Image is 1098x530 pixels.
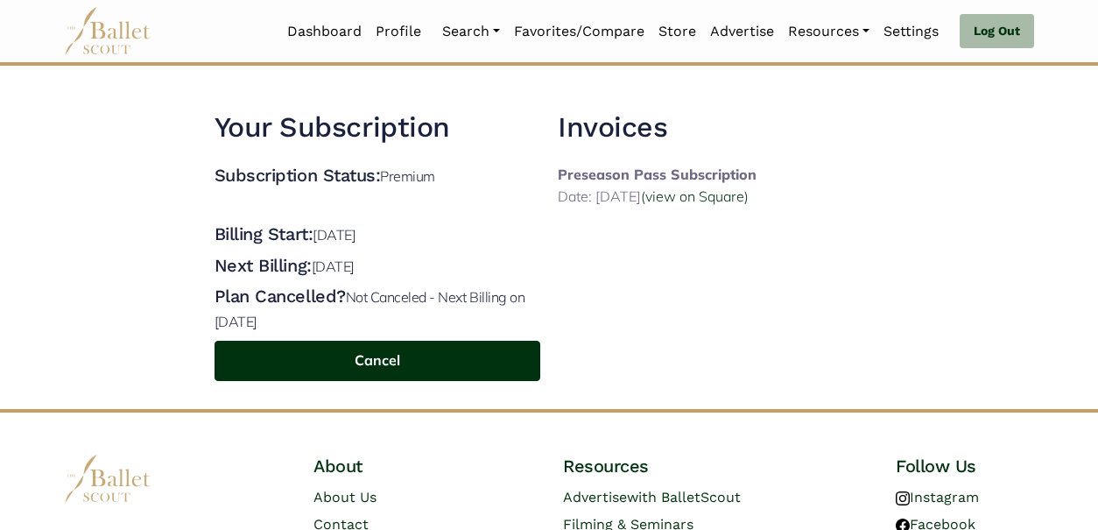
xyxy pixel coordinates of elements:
[215,341,540,382] button: Cancel
[558,186,757,208] p: Date: [DATE]
[876,13,946,50] a: Settings
[651,13,703,50] a: Store
[896,489,979,505] a: Instagram
[215,285,540,333] h4: Plan Cancelled?
[280,13,369,50] a: Dashboard
[313,489,377,505] a: About Us
[435,13,507,50] a: Search
[563,455,785,477] h4: Resources
[563,489,741,505] a: Advertisewith BalletScout
[312,258,355,275] p: [DATE]
[960,14,1034,49] a: Log Out
[64,455,151,503] img: logo
[380,167,435,185] p: Premium
[507,13,651,50] a: Favorites/Compare
[558,110,757,146] h2: Invoices
[896,455,1034,477] h4: Follow Us
[558,166,757,183] b: Preseason Pass Subscription
[896,491,910,505] img: instagram logo
[641,187,749,205] a: (view on Square)
[781,13,876,50] a: Resources
[215,164,435,188] h4: Subscription Status:
[215,254,540,279] h4: Next Billing:
[627,489,741,505] span: with BalletScout
[215,288,524,330] p: Not Canceled - Next Billing on [DATE]
[313,226,355,244] p: [DATE]
[369,13,428,50] a: Profile
[313,455,452,477] h4: About
[215,110,540,146] h2: Your Subscription
[215,223,540,247] h4: Billing Start:
[703,13,781,50] a: Advertise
